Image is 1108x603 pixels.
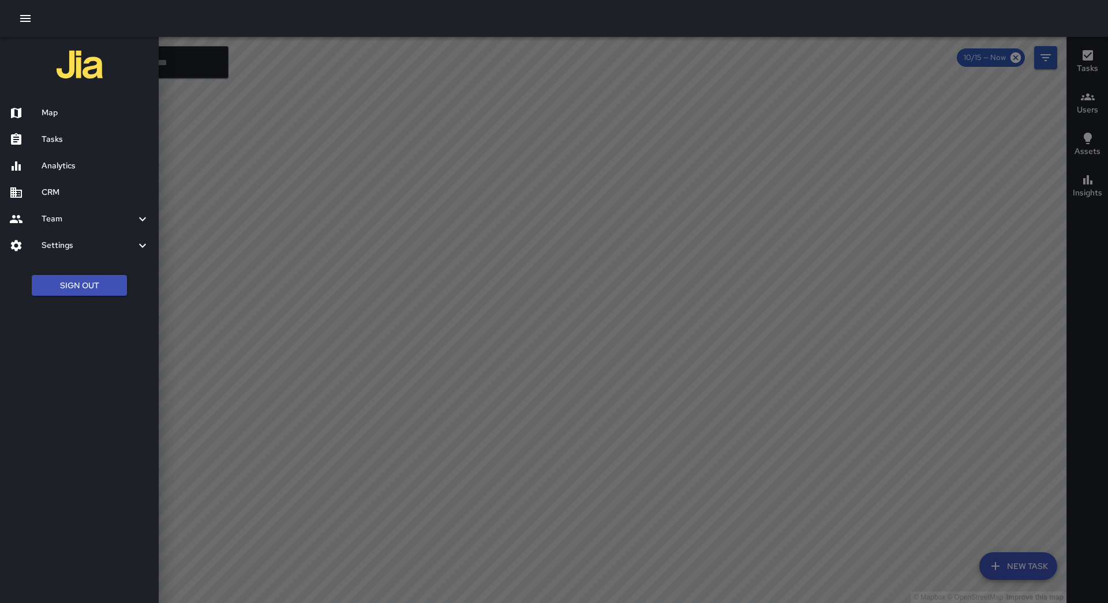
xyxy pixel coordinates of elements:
[42,133,149,146] h6: Tasks
[42,186,149,199] h6: CRM
[57,42,103,88] img: jia-logo
[42,107,149,119] h6: Map
[32,275,127,296] button: Sign Out
[42,213,136,225] h6: Team
[42,239,136,252] h6: Settings
[42,160,149,172] h6: Analytics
